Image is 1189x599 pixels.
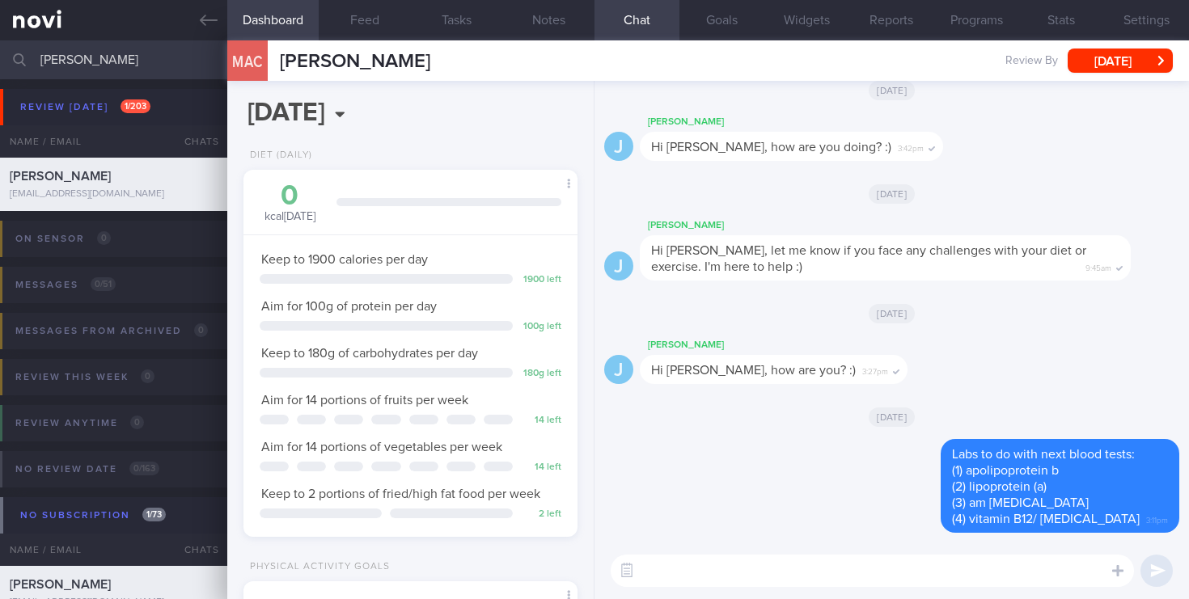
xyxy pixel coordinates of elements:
[1068,49,1173,73] button: [DATE]
[10,188,218,200] div: [EMAIL_ADDRESS][DOMAIN_NAME]
[16,96,154,118] div: Review [DATE]
[129,462,159,475] span: 0 / 163
[243,561,390,573] div: Physical Activity Goals
[163,125,227,158] div: Chats
[521,368,561,380] div: 180 g left
[640,335,956,355] div: [PERSON_NAME]
[869,304,915,323] span: [DATE]
[243,150,312,162] div: Diet (Daily)
[521,462,561,474] div: 14 left
[142,508,166,521] span: 1 / 73
[862,362,888,378] span: 3:27pm
[869,184,915,204] span: [DATE]
[10,578,111,591] span: [PERSON_NAME]
[261,300,437,313] span: Aim for 100g of protein per day
[869,81,915,100] span: [DATE]
[1005,54,1058,69] span: Review By
[10,170,111,183] span: [PERSON_NAME]
[1085,259,1111,274] span: 9:45am
[97,231,111,245] span: 0
[11,274,120,296] div: Messages
[521,508,561,521] div: 2 left
[640,216,1179,235] div: [PERSON_NAME]
[11,320,212,342] div: Messages from Archived
[869,407,915,427] span: [DATE]
[11,228,115,250] div: On sensor
[604,132,633,162] div: J
[898,139,924,154] span: 3:42pm
[604,251,633,281] div: J
[223,31,272,93] div: MAC
[521,274,561,286] div: 1900 left
[11,366,159,388] div: Review this week
[11,412,148,434] div: Review anytime
[952,480,1047,493] span: (2) lipoprotein (a)
[651,141,891,154] span: Hi [PERSON_NAME], how are you doing? :)
[163,534,227,566] div: Chats
[1146,511,1168,526] span: 3:11pm
[651,244,1086,273] span: Hi [PERSON_NAME], let me know if you face any challenges with your diet or exercise. I'm here to ...
[91,277,116,291] span: 0 / 51
[651,364,856,377] span: Hi [PERSON_NAME], how are you? :)
[261,441,502,453] span: Aim for 14 portions of vegetables per week
[952,513,1140,525] span: (4) vitamin B12/ [MEDICAL_DATA]
[280,52,430,71] span: [PERSON_NAME]
[521,415,561,427] div: 14 left
[16,504,170,526] div: No subscription
[261,347,478,360] span: Keep to 180g of carbohydrates per day
[952,464,1059,477] span: (1) apolipoprotein b
[121,99,150,113] span: 1 / 203
[952,496,1089,509] span: (3) am [MEDICAL_DATA]
[194,323,208,337] span: 0
[521,321,561,333] div: 100 g left
[640,112,992,132] div: [PERSON_NAME]
[141,369,154,383] span: 0
[261,487,540,500] span: Keep to 2 portions of fried/high fat food per week
[11,458,163,480] div: No review date
[261,394,468,407] span: Aim for 14 portions of fruits per week
[130,416,144,429] span: 0
[604,355,633,385] div: J
[260,182,320,225] div: kcal [DATE]
[952,448,1135,461] span: Labs to do with next blood tests:
[261,253,428,266] span: Keep to 1900 calories per day
[260,182,320,210] div: 0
